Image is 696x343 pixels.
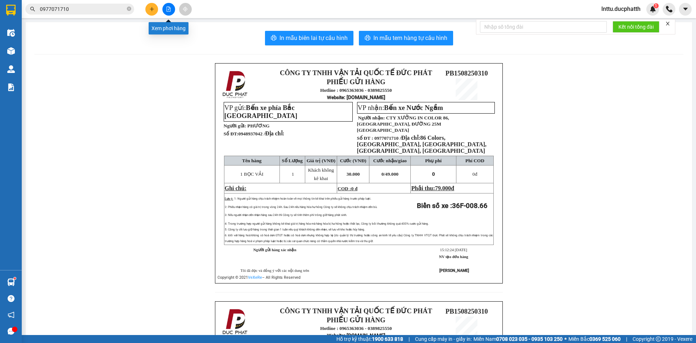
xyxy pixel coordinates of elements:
span: COD : [337,186,357,191]
img: logo [220,69,251,100]
span: Số Lượng [282,158,303,163]
span: close-circle [127,7,131,11]
strong: PHIẾU GỬI HÀNG [327,78,385,86]
span: 4: Trong trường hợp người gửi hàng không kê khai giá trị hàng hóa mà hàng hóa bị hư hỏng hoặc thấ... [225,222,429,225]
span: đ [451,185,454,191]
span: Copyright © 2021 – All Rights Reserved [217,275,301,280]
span: 36F-008.66 [452,202,488,210]
span: Hỗ trợ kỹ thuật: [336,335,403,343]
strong: Số ĐT: [224,131,284,136]
img: icon-new-feature [650,6,656,12]
span: printer [271,35,277,42]
span: 0977071710 / [357,135,486,154]
button: file-add [162,3,175,16]
strong: Hotline : 0965363036 - 0389825550 [320,326,392,331]
span: close [665,21,670,26]
span: 1 [655,3,657,8]
a: VeXeRe [248,275,262,280]
span: 2: Phiếu nhận hàng có giá trị trong vòng 24h. Sau 24h nếu hàng hóa hư hỏng Công ty sẽ không chịu ... [225,205,377,209]
input: Tìm tên, số ĐT hoặc mã đơn [40,5,125,13]
strong: 1900 633 818 [372,336,403,342]
strong: Người gửi: [224,123,246,128]
sup: 1 [654,3,659,8]
span: In mẫu biên lai tự cấu hình [279,33,348,42]
span: ⚪️ [564,338,567,340]
span: plus [149,7,154,12]
strong: PHIẾU GỬI HÀNG [327,316,385,324]
span: close-circle [127,6,131,13]
span: PB1508250310 [446,69,488,77]
span: caret-down [682,6,689,12]
span: 0 đ [351,186,357,191]
input: Nhập số tổng đài [480,21,607,33]
strong: 0369 525 060 [589,336,621,342]
img: logo-vxr [6,5,16,16]
span: Cước (VNĐ) [340,158,366,163]
span: 5: Công ty chỉ lưu giữ hàng trong thời gian 1 tuần nếu quý khách không đến nhận, sẽ lưu về kho ho... [225,228,365,231]
span: VP gửi: [224,104,297,119]
button: caret-down [679,3,692,16]
strong: Người nhận: [358,115,385,121]
span: Bến xe Nước Ngầm [384,104,443,111]
span: 0948937042 / [238,131,284,136]
span: notification [8,311,14,318]
span: 6: Đối với hàng hoá không có hoá đơn GTGT hoặc có hoá đơn nhưng không hợp lệ (do quản lý thị trườ... [225,234,493,243]
img: warehouse-icon [7,278,15,286]
span: 0 [432,171,435,177]
span: 30.000 [347,171,360,177]
img: warehouse-icon [7,47,15,55]
span: 49.000 [385,171,399,177]
strong: Biển số xe : [417,202,488,210]
span: Giá trị (VNĐ) [307,158,336,163]
sup: 1 [14,277,16,279]
span: Website [327,95,344,100]
img: warehouse-icon [7,65,15,73]
span: 1 BỌC VẢI [240,171,264,177]
span: 3: Nếu người nhận đến nhận hàng sau 24h thì Công ty sẽ tính thêm phí trông giữ hàng phát sinh. [225,213,347,217]
span: 1: Người gửi hàng chịu trách nhiệm hoàn toàn về mọi thông tin kê khai trên phiếu gửi hàng trước p... [234,197,371,200]
span: question-circle [8,295,14,302]
span: Miền Bắc [568,335,621,343]
span: PB1508250310 [446,307,488,315]
strong: NV tạo đơn hàng [439,255,468,259]
span: Ghi chú: [225,185,246,191]
span: 0 [472,171,475,177]
span: PHƯƠNG [247,123,270,128]
img: logo [220,307,251,338]
strong: CÔNG TY TNHH VẬN TẢI QUỐC TẾ ĐỨC PHÁT [280,307,432,315]
img: phone-icon [666,6,672,12]
span: Phụ phí [425,158,442,163]
img: solution-icon [7,83,15,91]
button: Kết nối tổng đài [613,21,659,33]
strong: Hotline : 0965363036 - 0389825550 [320,87,392,93]
span: Tôi đã đọc và đồng ý với các nội dung trên [240,269,309,273]
span: 1 [291,171,294,177]
span: Website [327,333,344,338]
span: Phải thu: [411,185,454,191]
span: | [409,335,410,343]
strong: [PERSON_NAME] [439,268,469,273]
span: 0/ [381,171,398,177]
span: Tên hàng [242,158,262,163]
span: Địa chỉ: [357,135,486,154]
strong: : [DOMAIN_NAME] [327,332,385,338]
button: printerIn mẫu tem hàng tự cấu hình [359,31,453,45]
span: | [626,335,627,343]
span: Khách không kê khai [308,167,334,181]
strong: : [DOMAIN_NAME] [327,94,385,100]
span: message [8,328,14,335]
span: CTY XƯỞNG IN COLOR 86, [GEOGRAPHIC_DATA], ĐƯỜNG 25M [GEOGRAPHIC_DATA] [357,115,449,133]
span: 15:12:24 [DATE] [440,248,467,252]
strong: CÔNG TY TNHH VẬN TẢI QUỐC TẾ ĐỨC PHÁT [280,69,432,77]
span: lnttu.ducphatth [596,4,646,13]
span: copyright [656,336,661,342]
strong: Số ĐT : [357,135,373,141]
span: printer [365,35,370,42]
span: Cước nhận/giao [373,158,407,163]
span: Cung cấp máy in - giấy in: [415,335,472,343]
span: Địa chỉ: [265,130,284,136]
span: 79.000 [435,185,451,191]
span: Phí COD [465,158,484,163]
span: Miền Nam [473,335,563,343]
span: search [30,7,35,12]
